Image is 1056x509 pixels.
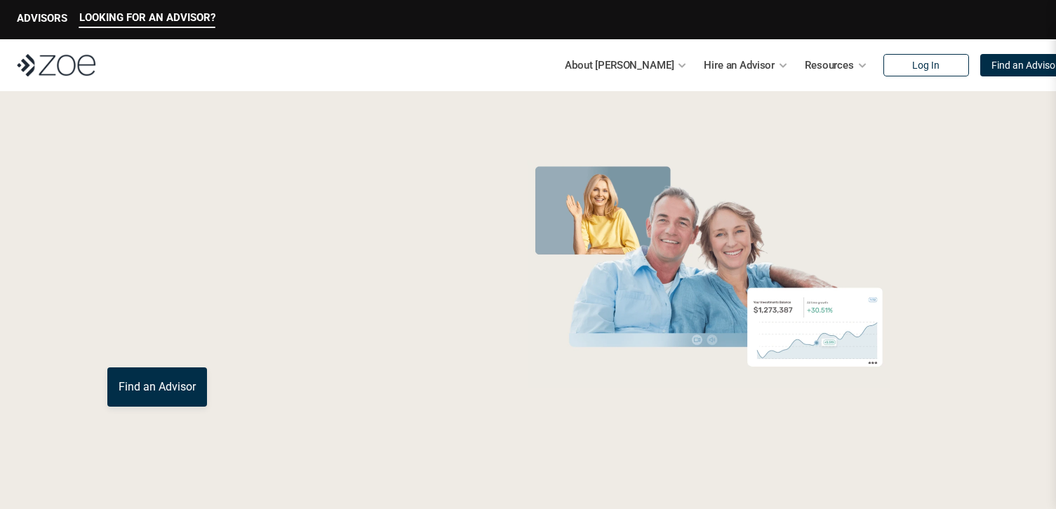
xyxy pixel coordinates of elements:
[107,155,420,209] span: Grow Your Wealth
[805,55,854,76] p: Resources
[17,12,67,25] p: ADVISORS
[79,11,215,24] p: LOOKING FOR AN ADVISOR?
[119,380,196,393] p: Find an Advisor
[704,55,775,76] p: Hire an Advisor
[522,160,896,388] img: Zoe Financial Hero Image
[912,60,940,72] p: Log In
[565,55,674,76] p: About [PERSON_NAME]
[107,367,207,407] a: Find an Advisor
[107,202,391,303] span: with a Financial Advisor
[107,317,469,351] p: You deserve an advisor you can trust. [PERSON_NAME], hire, and invest with vetted, fiduciary, fin...
[514,396,904,404] em: The information in the visuals above is for illustrative purposes only and does not represent an ...
[883,54,969,76] a: Log In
